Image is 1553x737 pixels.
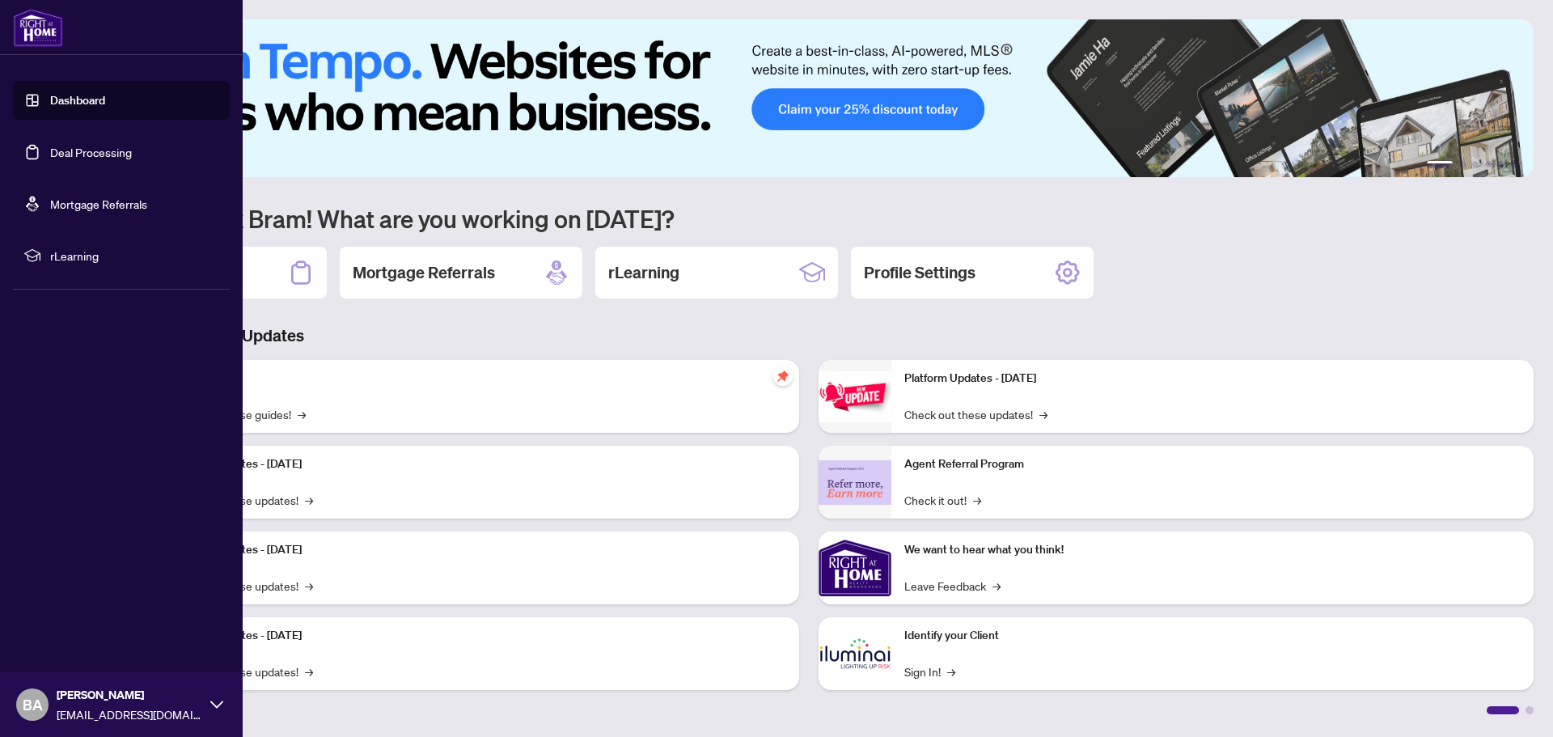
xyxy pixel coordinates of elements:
h3: Brokerage & Industry Updates [84,324,1534,347]
p: Agent Referral Program [904,455,1521,473]
button: 2 [1459,161,1466,167]
button: 3 [1472,161,1479,167]
img: Agent Referral Program [819,460,891,505]
h2: Mortgage Referrals [353,261,495,284]
button: 4 [1485,161,1492,167]
span: → [305,663,313,680]
span: rLearning [50,247,218,265]
p: Self-Help [170,370,786,388]
img: Identify your Client [819,617,891,690]
button: 6 [1511,161,1517,167]
a: Check it out!→ [904,491,981,509]
span: → [992,577,1001,595]
span: → [947,663,955,680]
a: Dashboard [50,93,105,108]
p: Platform Updates - [DATE] [170,455,786,473]
button: 5 [1498,161,1504,167]
p: We want to hear what you think! [904,541,1521,559]
span: → [305,491,313,509]
a: Mortgage Referrals [50,197,147,211]
a: Leave Feedback→ [904,577,1001,595]
span: → [298,405,306,423]
h2: rLearning [608,261,679,284]
a: Deal Processing [50,145,132,159]
span: [PERSON_NAME] [57,686,202,704]
h1: Welcome back Bram! What are you working on [DATE]? [84,203,1534,234]
img: Slide 0 [84,19,1534,177]
p: Platform Updates - [DATE] [170,541,786,559]
span: BA [23,693,43,716]
img: We want to hear what you think! [819,532,891,604]
button: Open asap [1488,680,1537,729]
span: [EMAIL_ADDRESS][DOMAIN_NAME] [57,705,202,723]
p: Identify your Client [904,627,1521,645]
img: logo [13,8,63,47]
span: → [305,577,313,595]
span: pushpin [773,366,793,386]
a: Check out these updates!→ [904,405,1047,423]
span: → [1039,405,1047,423]
a: Sign In!→ [904,663,955,680]
h2: Profile Settings [864,261,975,284]
span: → [973,491,981,509]
img: Platform Updates - June 23, 2025 [819,371,891,422]
p: Platform Updates - [DATE] [904,370,1521,388]
button: 1 [1427,161,1453,167]
p: Platform Updates - [DATE] [170,627,786,645]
